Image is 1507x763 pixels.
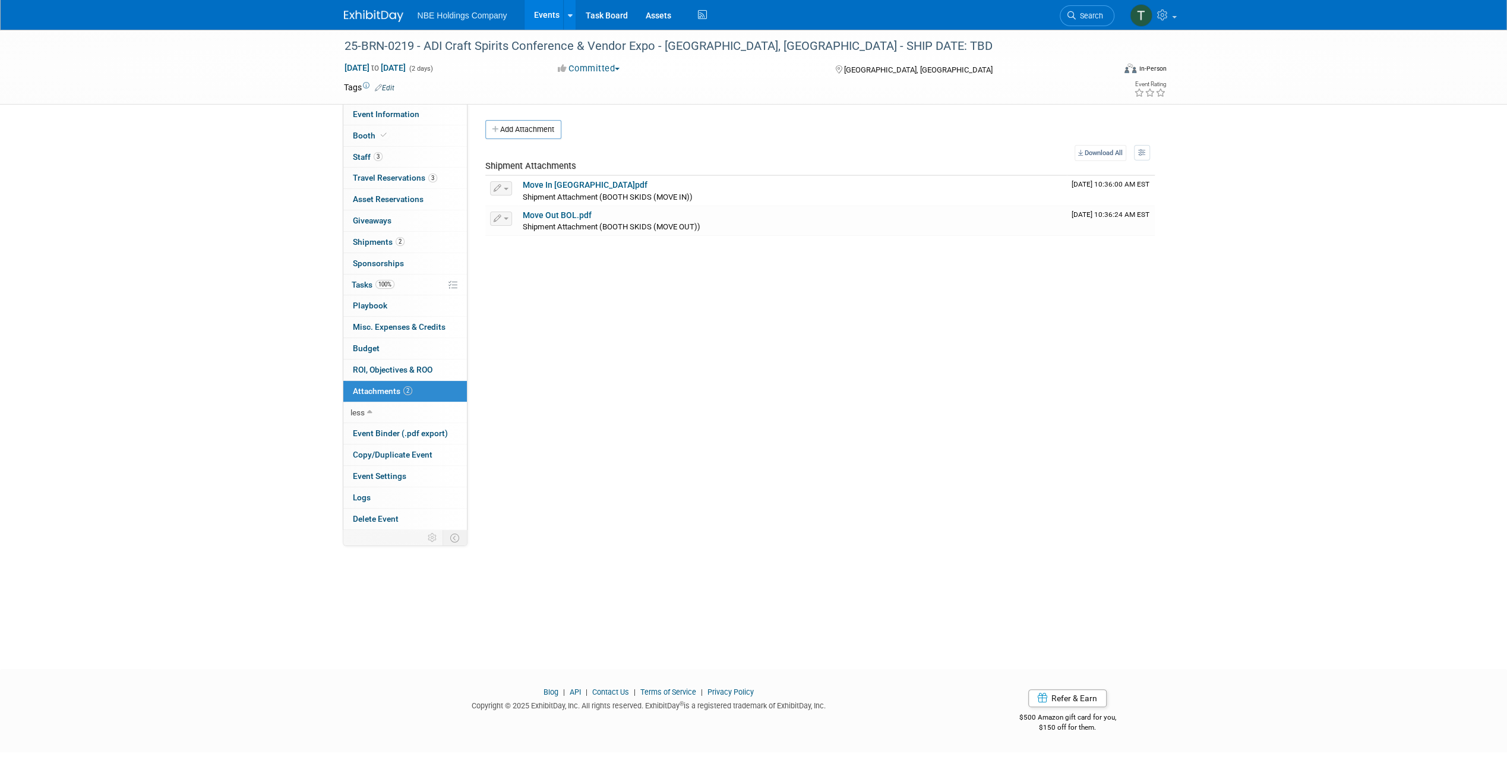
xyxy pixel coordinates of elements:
a: Travel Reservations3 [343,168,467,188]
span: Shipments [353,237,405,247]
span: NBE Holdings Company [418,11,507,20]
span: Misc. Expenses & Credits [353,322,446,332]
span: Shipment Attachment (BOOTH SKIDS (MOVE IN)) [523,193,693,201]
span: to [369,63,381,72]
a: Event Settings [343,466,467,487]
a: Staff3 [343,147,467,168]
span: Tasks [352,280,394,289]
td: Upload Timestamp [1067,206,1155,236]
span: Upload Timestamp [1072,210,1149,219]
div: Copyright © 2025 ExhibitDay, Inc. All rights reserved. ExhibitDay is a registered trademark of Ex... [344,698,955,711]
span: Event Settings [353,471,406,481]
td: Tags [344,81,394,93]
div: $500 Amazon gift card for you, [972,705,1164,732]
span: 2 [403,386,412,395]
a: Terms of Service [640,688,696,696]
div: In-Person [1138,64,1166,73]
div: $150 off for them. [972,723,1164,733]
span: 3 [428,174,437,182]
span: Search [1076,11,1103,20]
button: Add Attachment [485,120,561,139]
span: Shipment Attachment (BOOTH SKIDS (MOVE OUT)) [523,222,700,231]
a: Delete Event [343,509,467,529]
span: 3 [374,152,383,161]
i: Booth reservation complete [381,132,387,138]
a: Attachments2 [343,381,467,402]
span: [DATE] [DATE] [344,62,406,73]
a: Booth [343,125,467,146]
a: Event Binder (.pdf export) [343,423,467,444]
span: | [698,688,706,696]
span: | [583,688,590,696]
span: Event Information [353,109,419,119]
a: Refer & Earn [1028,689,1107,707]
a: Misc. Expenses & Credits [343,317,467,338]
span: 2 [396,237,405,246]
span: Delete Event [353,514,399,524]
a: Search [1060,5,1114,26]
span: Attachments [353,386,412,396]
div: Event Rating [1133,81,1165,87]
a: Copy/Duplicate Event [343,444,467,465]
div: Event Format [1044,62,1167,80]
span: Sponsorships [353,258,404,268]
img: Format-Inperson.png [1124,64,1136,73]
span: less [350,408,365,417]
div: 25-BRN-0219 - ADI Craft Spirits Conference & Vendor Expo - [GEOGRAPHIC_DATA], [GEOGRAPHIC_DATA] -... [340,36,1097,57]
a: Giveaways [343,210,467,231]
img: Tim Wiersma [1130,4,1152,27]
sup: ® [680,701,684,707]
a: Move In [GEOGRAPHIC_DATA]pdf [523,180,647,190]
a: Logs [343,487,467,508]
span: Upload Timestamp [1072,180,1149,188]
span: Staff [353,152,383,162]
span: | [631,688,639,696]
span: | [560,688,568,696]
span: 100% [375,280,394,289]
a: Asset Reservations [343,189,467,210]
td: Toggle Event Tabs [443,530,467,546]
a: Tasks100% [343,275,467,295]
span: Asset Reservations [353,194,424,204]
a: Event Information [343,104,467,125]
span: Event Binder (.pdf export) [353,428,448,438]
a: Shipments2 [343,232,467,253]
button: Committed [554,62,624,75]
a: Privacy Policy [707,688,754,696]
span: [GEOGRAPHIC_DATA], [GEOGRAPHIC_DATA] [844,65,993,74]
a: less [343,402,467,423]
span: Copy/Duplicate Event [353,450,432,459]
span: Giveaways [353,216,391,225]
span: Shipment Attachments [485,160,576,171]
a: Edit [375,84,394,92]
a: Sponsorships [343,253,467,274]
a: Budget [343,338,467,359]
span: Playbook [353,301,387,310]
span: Logs [353,493,371,502]
a: Blog [544,688,558,696]
a: Download All [1075,145,1126,161]
a: Playbook [343,295,467,316]
span: Booth [353,131,389,140]
a: ROI, Objectives & ROO [343,360,467,380]
span: ROI, Objectives & ROO [353,365,432,374]
a: Contact Us [592,688,629,696]
span: Budget [353,343,380,353]
a: API [570,688,581,696]
span: (2 days) [408,65,433,72]
img: ExhibitDay [344,10,403,22]
a: Move Out BOL.pdf [523,210,592,220]
td: Personalize Event Tab Strip [422,530,443,546]
span: Travel Reservations [353,173,437,182]
td: Upload Timestamp [1067,176,1155,206]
